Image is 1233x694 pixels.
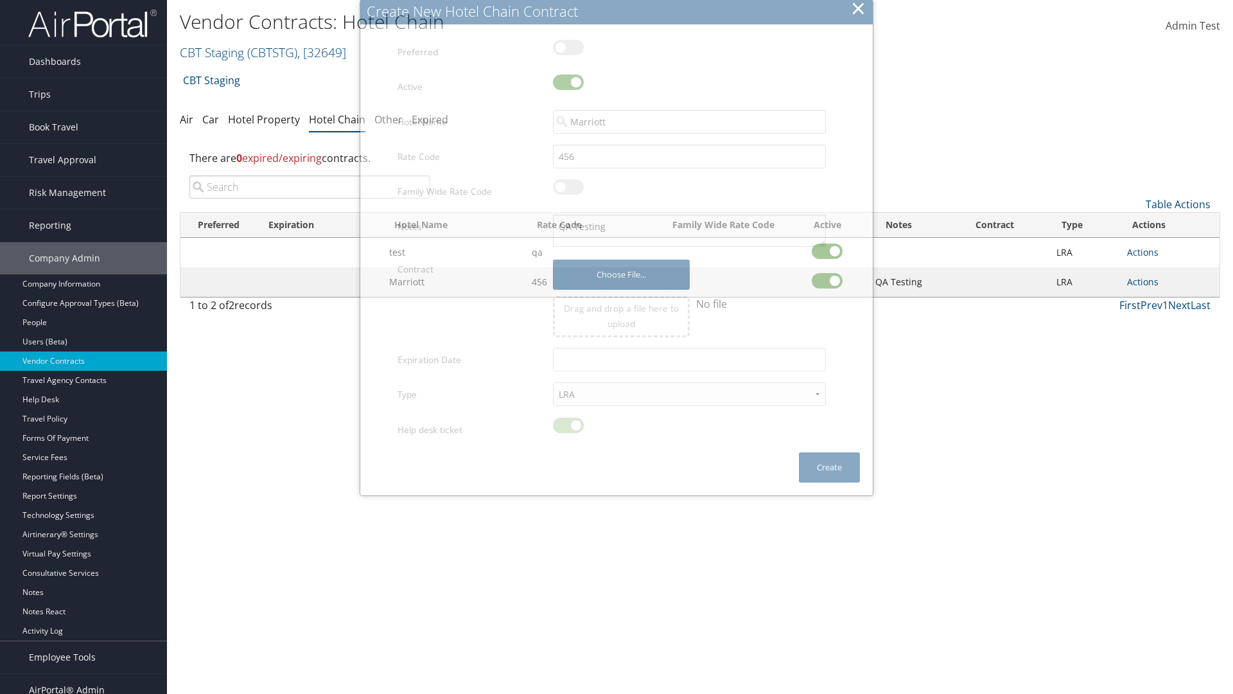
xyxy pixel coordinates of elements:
[236,151,242,165] strong: 0
[1119,298,1141,312] a: First
[1162,298,1168,312] a: 1
[1146,197,1211,211] a: Table Actions
[29,46,81,78] span: Dashboards
[398,348,543,372] label: Expiration Date
[180,141,1220,175] div: There are contracts.
[180,112,193,127] a: Air
[297,44,346,61] span: , [ 32649 ]
[309,112,365,127] a: Hotel Chain
[29,242,100,274] span: Company Admin
[29,177,106,209] span: Risk Management
[189,175,430,199] input: Search
[1166,6,1220,46] a: Admin Test
[696,297,727,311] span: No file
[180,44,346,61] a: CBT Staging
[1050,213,1121,238] th: Type: activate to sort column ascending
[29,641,96,673] span: Employee Tools
[398,40,543,64] label: Preferred
[29,144,96,176] span: Travel Approval
[183,67,240,93] a: CBT Staging
[1121,213,1220,238] th: Actions
[398,215,543,239] label: Notes
[229,298,234,312] span: 2
[180,8,873,35] h1: Vendor Contracts: Hotel Chain
[940,213,1049,238] th: Contract: activate to sort column ascending
[398,75,543,99] label: Active
[799,452,860,483] button: Create
[202,112,219,127] a: Car
[29,78,51,111] span: Trips
[857,213,940,238] th: Notes: activate to sort column ascending
[180,213,257,238] th: Preferred: activate to sort column ascending
[28,8,157,39] img: airportal-logo.png
[236,151,322,165] span: expired/expiring
[398,418,543,442] label: Help desk ticket
[398,145,543,169] label: Rate Code
[398,257,543,281] label: Contract
[1168,298,1191,312] a: Next
[29,209,71,242] span: Reporting
[189,298,430,319] div: 1 to 2 of records
[398,382,543,407] label: Type
[1166,19,1220,33] span: Admin Test
[1050,267,1121,297] td: LRA
[398,110,543,134] label: Hotel Name
[247,44,297,61] span: ( CBTSTG )
[564,302,679,330] span: Drag and drop a file here to upload
[1191,298,1211,312] a: Last
[367,1,873,21] div: Create New Hotel Chain Contract
[1141,298,1162,312] a: Prev
[1050,238,1121,267] td: LRA
[1127,246,1159,258] a: Actions
[257,213,383,238] th: Expiration: activate to sort column ascending
[875,276,922,288] span: QA Testing
[398,179,543,204] label: Family Wide Rate Code
[1127,276,1159,288] a: Actions
[228,112,300,127] a: Hotel Property
[29,111,78,143] span: Book Travel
